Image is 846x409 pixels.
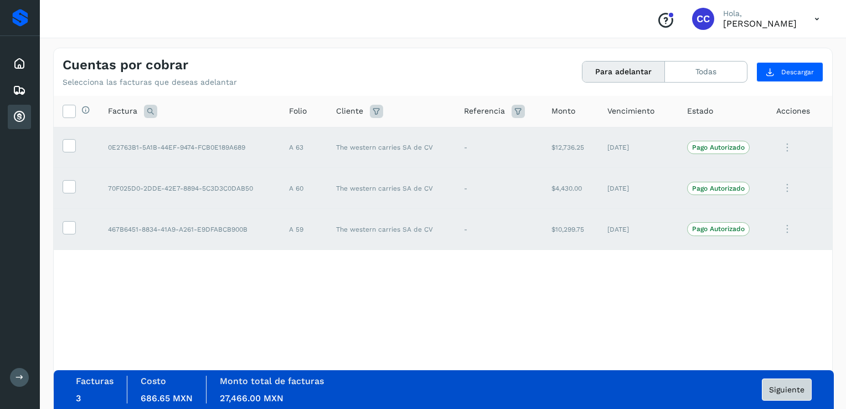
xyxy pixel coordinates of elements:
[99,209,280,250] td: 467B6451-8834-41A9-A261-E9DFABCB900B
[776,105,810,117] span: Acciones
[8,105,31,129] div: Cuentas por cobrar
[543,209,599,250] td: $10,299.75
[8,78,31,103] div: Embarques
[723,9,797,18] p: Hola,
[692,185,745,192] p: Pago Autorizado
[455,127,543,168] td: -
[327,127,455,168] td: The western carries SA de CV
[607,105,654,117] span: Vencimiento
[464,105,505,117] span: Referencia
[582,62,665,82] button: Para adelantar
[665,62,747,82] button: Todas
[692,225,745,233] p: Pago Autorizado
[455,209,543,250] td: -
[99,168,280,209] td: 70F025D0-2DDE-42E7-8894-5C3D3C0DAB50
[327,168,455,209] td: The western carries SA de CV
[756,62,823,82] button: Descargar
[762,379,812,401] button: Siguiente
[723,18,797,29] p: Carlos Cardiel Castro
[220,393,283,403] span: 27,466.00 MXN
[781,67,814,77] span: Descargar
[220,376,324,386] label: Monto total de facturas
[99,127,280,168] td: 0E2763B1-5A1B-44EF-9474-FCB0E189A689
[599,209,678,250] td: [DATE]
[289,105,307,117] span: Folio
[8,52,31,76] div: Inicio
[543,127,599,168] td: $12,736.25
[76,393,81,403] span: 3
[141,393,193,403] span: 686.65 MXN
[108,105,137,117] span: Factura
[76,376,114,386] label: Facturas
[687,105,713,117] span: Estado
[327,209,455,250] td: The western carries SA de CV
[769,386,804,393] span: Siguiente
[280,127,327,168] td: A 63
[280,168,327,209] td: A 60
[599,168,678,209] td: [DATE]
[141,376,166,386] label: Costo
[692,144,745,151] p: Pago Autorizado
[280,209,327,250] td: A 59
[543,168,599,209] td: $4,430.00
[63,57,188,73] h4: Cuentas por cobrar
[551,105,575,117] span: Monto
[336,105,363,117] span: Cliente
[63,78,237,87] p: Selecciona las facturas que deseas adelantar
[455,168,543,209] td: -
[599,127,678,168] td: [DATE]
